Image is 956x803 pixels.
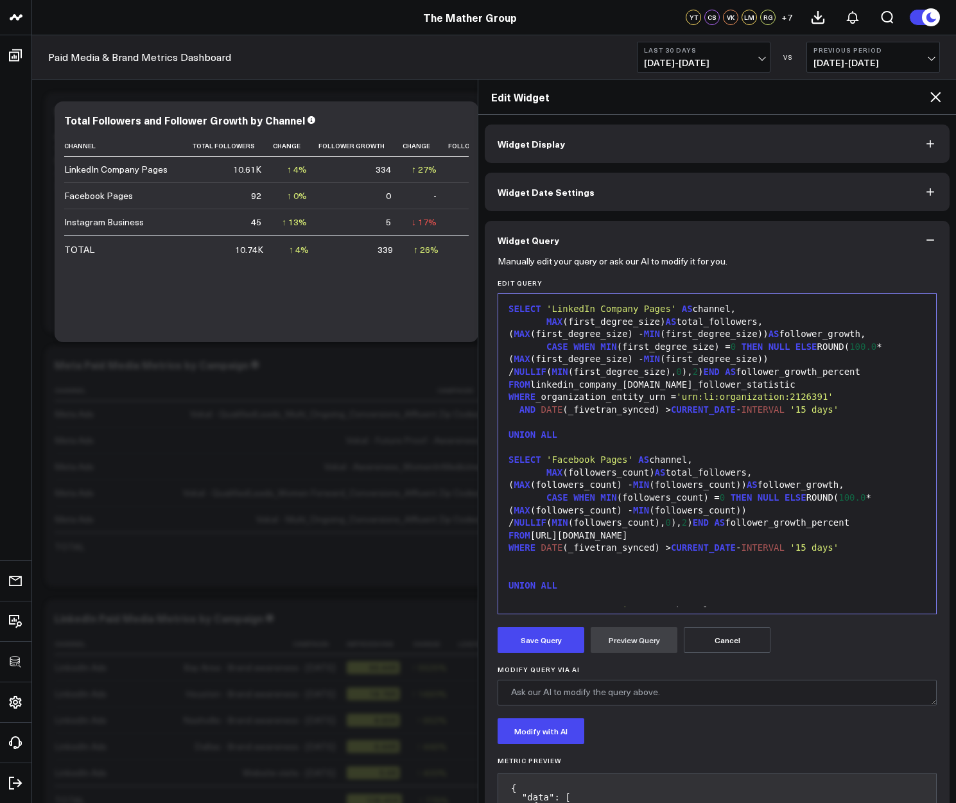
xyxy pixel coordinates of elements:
th: Channel [55,380,183,401]
label: Modify Query via AI [498,666,937,673]
div: TOTAL [55,540,85,553]
div: ↑ 4% [289,243,309,256]
span: AS [682,304,693,314]
span: MAX [514,329,530,339]
span: '15 days' [790,404,839,415]
div: ↑ 5525% [412,661,447,674]
span: + 7 [781,13,792,22]
button: Widget Query [485,221,950,259]
h2: Edit Widget [491,90,928,104]
th: Leads [458,634,498,655]
div: Bay Area - Brand awareness - [DATE] [184,661,335,674]
b: Last 30 Days [644,46,763,54]
span: MAX [546,316,562,327]
span: END [704,367,720,377]
div: ↓ 17% [412,216,437,229]
span: FROM [508,379,530,390]
div: Vokal - Awareness_WomenInMedicine [324,460,480,473]
span: MAX [514,479,530,490]
span: 2 [693,367,698,377]
span: WHEN [573,492,595,503]
span: WHERE [508,542,535,553]
div: Meta Ads [55,487,94,499]
th: Channel [55,634,183,655]
div: ↑ 27% [412,163,437,176]
button: Save Query [498,627,584,653]
div: 334 [376,163,391,176]
span: INTERVAL [741,542,784,553]
button: Last 30 Days[DATE]-[DATE] [637,42,770,73]
div: LinkedIn Ads [55,740,107,753]
th: Change [412,634,458,655]
div: Houston - Brand awareness - [DATE] [186,687,335,700]
span: 0 [665,517,670,528]
span: DATE [541,404,563,415]
span: ALL [541,429,557,440]
button: Modify with AI [498,718,584,744]
div: LinkedIn Ads [55,687,107,700]
div: 10.74K [235,243,263,256]
div: channel, [505,303,930,316]
div: (followers_count) = ROUND( * ( (followers_count) - (followers_count)) / ( (followers_count), ), )... [505,492,930,530]
div: 45 [251,216,261,229]
span: MAX [546,467,562,478]
span: NULLIF [514,367,546,377]
span: 100.0 [849,341,876,352]
span: MIN [552,367,568,377]
span: THEN [731,492,752,503]
div: LinkedIn Paid Media Metrics by Campaign [55,611,263,625]
span: SELECT [508,454,541,465]
div: Meta Paid Media Metrics by Campaign [55,358,248,372]
div: ↑ 652% [417,714,447,727]
span: MAX [514,505,530,515]
button: +7 [779,10,794,25]
button: Widget Date Settings [485,173,950,211]
span: NULLIF [514,517,546,528]
span: ELSE [785,492,806,503]
div: 8.89K [347,714,400,727]
div: (_fivetran_synced) > - [505,404,930,417]
th: Change [273,135,318,157]
span: UNION [508,429,535,440]
div: Nashville - Brand awareness - [DATE] [183,714,335,727]
div: ↑ 446% [417,740,447,753]
a: Paid Media & Brand Metrics Dashboard [48,50,231,64]
span: CASE [546,341,568,352]
span: CURRENT_DATE [671,404,736,415]
button: Cancel [684,627,770,653]
div: 0 [386,189,391,202]
span: 2 [682,517,687,528]
span: 'Instagram Business' [546,605,655,616]
div: Website visits - [DATE] [243,766,335,779]
div: ↑ 4% [287,163,307,176]
span: 'urn:li:organization:2126391' [676,392,833,402]
div: LinkedIn Ads [55,766,107,779]
span: 0 [676,367,681,377]
div: [URL][DOMAIN_NAME] [505,530,930,542]
div: CS [704,10,720,25]
label: Edit Query [498,279,937,287]
span: AS [638,454,649,465]
div: ↑ 26% [413,243,439,256]
div: (_fivetran_synced) > - [505,542,930,555]
div: ↑ 400% [417,766,447,779]
span: MIN [633,505,649,515]
span: 'Facebook Pages' [546,454,633,465]
div: (first_degree_size) = ROUND( * ( (first_degree_size) - (first_degree_size)) / ( (first_degree_siz... [505,341,930,379]
div: ( (followers_count) - (followers_count)) follower_growth, [505,479,930,492]
h6: Metric Preview [498,757,937,764]
span: AS [725,367,736,377]
div: Meta Ads [55,460,94,473]
span: AS [660,605,671,616]
div: Instagram Business [64,216,144,229]
span: SELECT [508,304,541,314]
span: THEN [742,341,763,352]
div: 5.9K [347,766,400,779]
span: 0 [731,341,736,352]
span: WHEN [573,341,595,352]
span: Widget Date Settings [498,187,595,197]
div: _organization_entity_urn = [505,391,930,404]
span: END [693,517,709,528]
span: MIN [600,492,616,503]
div: Meta Ads [55,513,94,526]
